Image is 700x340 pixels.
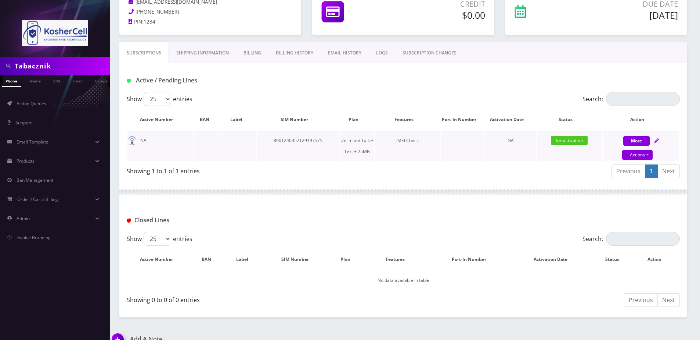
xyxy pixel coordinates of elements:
[606,232,680,246] input: Search:
[127,217,304,224] h1: Closed Lines
[606,92,680,106] input: Search:
[17,158,35,164] span: Products
[69,75,86,86] a: Email
[375,135,440,146] div: IMEI Check
[514,249,595,270] th: Activation Date: activate to sort column ascending
[441,109,484,130] th: Port-In Number: activate to sort column ascending
[333,249,365,270] th: Plan: activate to sort column ascending
[194,249,226,270] th: BAN: activate to sort column ascending
[15,59,108,73] input: Search in Company
[265,249,332,270] th: SIM Number: activate to sort column ascending
[603,109,679,130] th: Action: activate to sort column ascending
[26,75,44,86] a: Name
[236,42,268,64] a: Billing
[395,42,464,64] a: SUBSCRIPTION CHANGES
[17,215,30,222] span: Admin
[595,249,637,270] th: Status: activate to sort column ascending
[17,234,51,241] span: Invoice Branding
[432,249,513,270] th: Port-In Number: activate to sort column ascending
[582,92,680,106] label: Search:
[144,92,171,106] select: Showentries
[268,42,321,64] a: Billing History
[17,139,48,145] span: Email Template
[15,120,32,126] span: Support
[169,42,236,64] a: Shipping Information
[136,8,179,15] span: [PHONE_NUMBER]
[127,219,131,223] img: Closed Lines
[321,42,369,64] a: EMAIL HISTORY
[257,131,339,161] td: 8901240357129197575
[551,136,588,145] span: for-activation
[508,137,514,144] span: NA
[119,42,169,64] a: Subscriptions
[17,100,46,107] span: Action Queues
[257,109,339,130] th: SIM Number: activate to sort column ascending
[340,109,374,130] th: Plan: activate to sort column ascending
[537,109,602,130] th: Status: activate to sort column ascending
[144,18,155,25] span: 1234
[657,293,680,307] a: Next
[623,136,650,146] button: More
[485,109,536,130] th: Activation Date: activate to sort column ascending
[127,109,193,130] th: Active Number: activate to sort column ascending
[127,164,398,176] div: Showing 1 to 1 of 1 entries
[2,75,21,87] a: Phone
[622,150,653,160] a: Actions
[645,164,658,178] a: 1
[127,232,192,246] label: Show entries
[127,79,131,83] img: Active / Pending Lines
[127,249,193,270] th: Active Number: activate to sort column descending
[50,75,64,86] a: SIM
[129,18,144,26] a: PIN:
[366,249,432,270] th: Features: activate to sort column ascending
[127,136,137,145] img: default.png
[340,131,374,161] td: Unlimited Talk + Text + 25MB
[127,293,398,304] div: Showing 0 to 0 of 0 entries
[573,10,678,21] h5: [DATE]
[227,249,264,270] th: Label: activate to sort column ascending
[394,10,485,21] h5: $0.00
[127,92,192,106] label: Show entries
[17,196,58,202] span: Order / Cart / Billing
[17,177,53,183] span: Ban Management
[582,232,680,246] label: Search:
[127,271,679,290] td: No data available in table
[144,232,171,246] select: Showentries
[194,109,223,130] th: BAN: activate to sort column ascending
[369,42,395,64] a: LOGS
[624,293,658,307] a: Previous
[223,109,256,130] th: Label: activate to sort column ascending
[657,164,680,178] a: Next
[91,75,116,86] a: Company
[611,164,645,178] a: Previous
[22,20,88,46] img: KosherCell
[375,109,440,130] th: Features: activate to sort column ascending
[638,249,679,270] th: Action : activate to sort column ascending
[127,77,304,84] h1: Active / Pending Lines
[127,131,193,161] td: NA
